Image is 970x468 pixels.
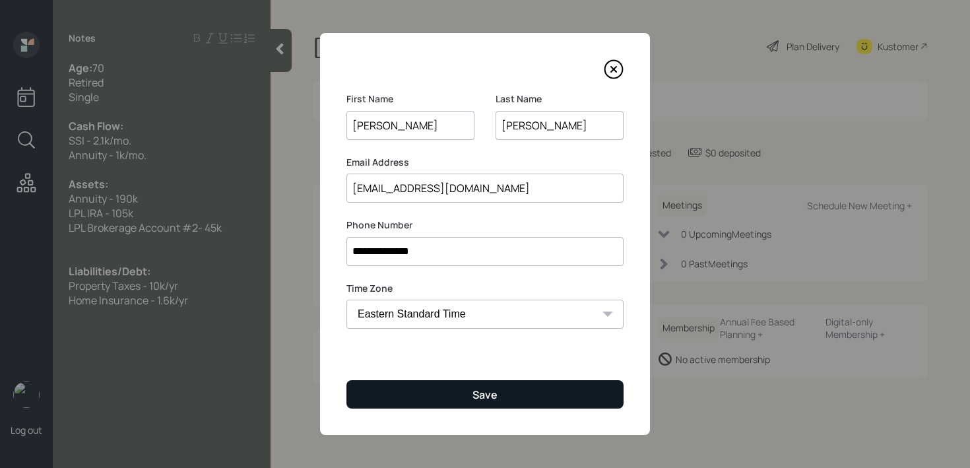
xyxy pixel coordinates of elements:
button: Save [346,380,624,409]
label: Phone Number [346,218,624,232]
label: Last Name [496,92,624,106]
label: First Name [346,92,474,106]
label: Time Zone [346,282,624,295]
div: Save [472,387,498,402]
label: Email Address [346,156,624,169]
